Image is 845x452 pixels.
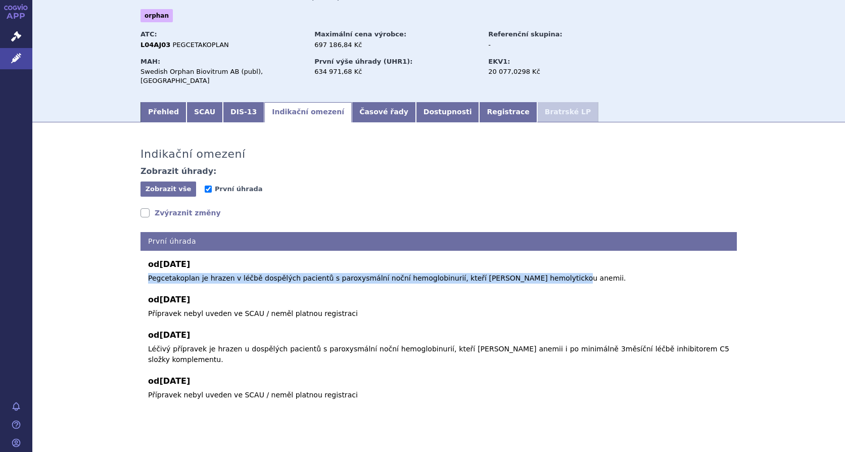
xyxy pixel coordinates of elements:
p: Přípravek nebyl uveden ve SCAU / neměl platnou registraci [148,308,729,319]
h4: Zobrazit úhrady: [140,166,217,176]
strong: Maximální cena výrobce: [314,30,406,38]
strong: L04AJ03 [140,41,170,49]
strong: EKV1: [488,58,510,65]
a: Časové řady [352,102,416,122]
a: Dostupnosti [416,102,480,122]
button: Zobrazit vše [140,182,196,197]
span: První úhrada [215,185,262,193]
span: PEGCETAKOPLAN [173,41,229,49]
span: [DATE] [159,295,190,304]
strong: ATC: [140,30,157,38]
a: Přehled [140,102,186,122]
div: - [488,40,602,50]
span: [DATE] [159,330,190,340]
div: 20 077,0298 Kč [488,67,602,76]
strong: První výše úhrady (UHR1): [314,58,412,65]
a: Registrace [479,102,537,122]
div: 634 971,68 Kč [314,67,479,76]
strong: MAH: [140,58,160,65]
div: Swedish Orphan Biovitrum AB (publ), [GEOGRAPHIC_DATA] [140,67,305,85]
b: od [148,294,729,306]
p: Přípravek nebyl uveden ve SCAU / neměl platnou registraci [148,390,729,400]
span: Zobrazit vše [146,185,192,193]
h3: Indikační omezení [140,148,246,161]
div: 697 186,84 Kč [314,40,479,50]
b: od [148,375,729,387]
strong: Referenční skupina: [488,30,562,38]
a: Zvýraznit změny [140,208,221,218]
p: Pegcetakoplan je hrazen v léčbě dospělých pacientů s paroxysmální noční hemoglobinurií, kteří [PE... [148,273,729,284]
p: Léčivý přípravek je hrazen u dospělých pacientů s paroxysmální noční hemoglobinurií, kteří [PERSO... [148,344,729,365]
a: DIS-13 [223,102,264,122]
a: Indikační omezení [264,102,352,122]
span: [DATE] [159,376,190,386]
b: od [148,258,729,270]
input: První úhrada [205,186,212,193]
span: orphan [140,9,173,22]
b: od [148,329,729,341]
h4: První úhrada [140,232,737,251]
a: SCAU [186,102,223,122]
span: [DATE] [159,259,190,269]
